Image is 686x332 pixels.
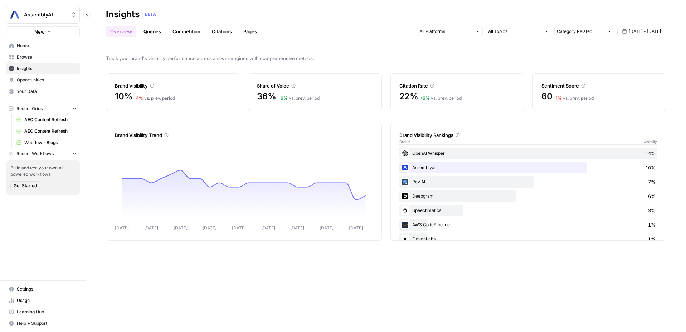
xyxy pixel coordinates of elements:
[648,221,656,228] span: 1%
[17,297,77,304] span: Usage
[401,220,409,229] img: 92hpos67amlkrkl05ft7tmfktqu4
[115,91,132,102] span: 10%
[399,176,657,188] div: Rev AI
[24,117,77,123] span: AEO Content Refresh
[401,192,409,200] img: p01h11e1xl50jjsmmbrnhiqver4p
[399,219,657,231] div: AWS CodePipeline
[115,82,230,89] div: Brand Visibility
[320,225,334,231] tspan: [DATE]
[6,40,80,51] a: Home
[106,26,136,37] a: Overview
[648,236,656,243] span: 1%
[115,225,129,231] tspan: [DATE]
[554,95,594,101] div: vs. prev. period
[257,91,276,102] span: 36%
[24,128,77,134] span: AEO Content Refresh
[17,43,77,49] span: Home
[139,26,165,37] a: Queries
[6,63,80,74] a: Insights
[106,9,140,20] div: Insights
[290,225,304,231] tspan: [DATE]
[554,95,562,101] span: – 1 %
[399,91,418,102] span: 22%
[208,26,236,37] a: Citations
[17,54,77,60] span: Browse
[6,283,80,295] a: Settings
[13,114,80,125] a: AEO Content Refresh
[6,148,80,159] button: Recent Workflows
[13,125,80,137] a: AEO Content Refresh
[419,28,472,35] input: All Platforms
[401,178,409,186] img: 30ohngqsev2ncapwg458iuk6ib0l
[10,181,40,190] button: Get Started
[278,95,320,101] div: vs. prev. period
[401,206,409,215] img: 0okyxmupk1pl4h1o5xmvl82snl9r
[6,74,80,86] a: Opportunities
[106,55,666,62] span: Track your brand's visibility performance across answer engines with comprehensive metrics.
[239,26,261,37] a: Pages
[399,132,657,139] div: Brand Visibility Rankings
[617,27,666,36] button: [DATE] - [DATE]
[278,95,288,101] span: + 6 %
[6,103,80,114] button: Recent Grids
[17,286,77,292] span: Settings
[648,178,656,185] span: 7%
[17,65,77,72] span: Insights
[557,28,604,35] input: Category Related
[6,318,80,329] button: Help + Support
[648,193,656,200] span: 6%
[629,28,661,35] span: [DATE] - [DATE]
[8,8,21,21] img: AssemblyAI Logo
[399,190,657,202] div: Deepgram
[401,149,409,158] img: 5xpccxype1cywfuoa934uv7cahnr
[115,132,373,139] div: Brand Visibility Trend
[6,295,80,306] a: Usage
[168,26,205,37] a: Competition
[16,150,54,157] span: Recent Workflows
[401,163,409,172] img: ignhbrxz14c4284h0w2j1irtrgkv
[17,88,77,95] span: Your Data
[399,162,657,173] div: Assemblyai
[24,139,77,146] span: Webflow - Blogs
[399,148,657,159] div: OpenAI Whisper
[14,183,37,189] span: Get Started
[648,207,656,214] span: 3%
[349,225,363,231] tspan: [DATE]
[6,26,80,37] button: New
[6,306,80,318] a: Learning Hub
[134,95,175,101] div: vs. prev. period
[541,91,553,102] span: 60
[142,11,159,18] div: BETA
[34,28,45,35] span: New
[134,95,143,101] span: – 4 %
[399,82,515,89] div: Citation Rate
[420,95,430,101] span: + 6 %
[399,233,657,245] div: ElevenLabs
[399,205,657,216] div: Speechmatics
[644,139,657,144] span: Visibility
[203,225,216,231] tspan: [DATE]
[6,6,80,24] button: Workspace: AssemblyAI
[399,139,410,144] span: Brand
[10,165,76,178] span: Build and test your own AI powered workflows
[257,82,373,89] div: Share of Voice
[144,225,158,231] tspan: [DATE]
[13,137,80,148] a: Webflow - Blogs
[17,77,77,83] span: Opportunities
[17,309,77,315] span: Learning Hub
[17,320,77,327] span: Help + Support
[645,164,656,171] span: 10%
[232,225,246,231] tspan: [DATE]
[488,28,541,35] input: All Topics
[261,225,275,231] tspan: [DATE]
[6,51,80,63] a: Browse
[6,86,80,97] a: Your Data
[24,11,67,18] span: AssemblyAI
[645,150,656,157] span: 14%
[401,235,409,243] img: e1m0zq914hxlgf9nt2ekz88cfx7i
[174,225,188,231] tspan: [DATE]
[16,105,43,112] span: Recent Grids
[420,95,462,101] div: vs. prev. period
[541,82,657,89] div: Sentiment Score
